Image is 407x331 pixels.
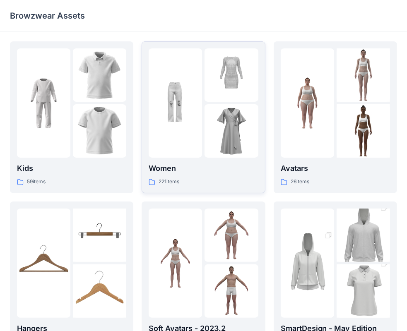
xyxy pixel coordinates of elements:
p: Women [149,163,258,174]
img: folder 1 [149,77,202,130]
p: Kids [17,163,126,174]
p: Avatars [281,163,390,174]
img: folder 1 [17,77,70,130]
p: 26 items [291,177,309,186]
img: folder 2 [73,209,126,262]
img: folder 3 [73,264,126,318]
img: folder 3 [73,104,126,158]
img: folder 1 [149,236,202,290]
p: Browzwear Assets [10,10,85,22]
img: folder 3 [337,104,390,158]
img: folder 1 [281,77,334,130]
img: folder 2 [73,48,126,102]
p: 59 items [27,177,46,186]
a: folder 1folder 2folder 3Kids59items [10,41,133,193]
img: folder 1 [17,236,70,290]
img: folder 2 [337,195,390,276]
a: folder 1folder 2folder 3Women221items [142,41,265,193]
a: folder 1folder 2folder 3Avatars26items [274,41,397,193]
img: folder 2 [205,209,258,262]
img: folder 3 [205,104,258,158]
img: folder 1 [281,223,334,303]
img: folder 2 [205,48,258,102]
img: folder 2 [337,48,390,102]
p: 221 items [159,177,179,186]
img: folder 3 [205,264,258,318]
